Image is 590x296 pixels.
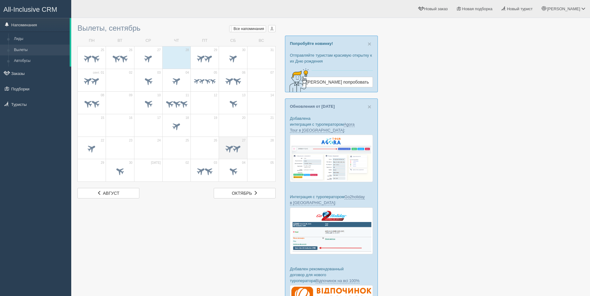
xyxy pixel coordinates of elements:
span: 04 [242,161,246,165]
td: ВТ [106,35,134,46]
span: 29 [101,161,104,165]
span: 22 [101,138,104,143]
a: Вылеты [11,45,70,56]
span: 27 [242,138,246,143]
span: 17 [157,116,161,120]
span: 26 [214,138,217,143]
a: Автобусы [11,55,70,67]
a: Відпочинок на всі 100% [316,278,360,283]
a: август [77,188,139,198]
p: Добавлена интеграция с туроператором : [290,115,373,133]
span: 26 [129,48,132,52]
a: Лиды [11,33,70,45]
span: 02 [186,161,189,165]
span: 27 [157,48,161,52]
button: Close [368,103,371,110]
td: СБ [219,35,247,46]
span: Новый турист [507,7,533,11]
span: 14 [270,93,274,98]
p: Добавлен рекомендованный договор для нового туроператора [290,266,373,284]
span: 12 [214,93,217,98]
span: Новая подборка [462,7,492,11]
a: Go2holiday в [GEOGRAPHIC_DATA] [290,194,365,205]
span: октябрь [232,191,252,196]
a: Agora Tour в [GEOGRAPHIC_DATA] [290,122,355,133]
span: × [368,103,371,110]
span: [DATE] [151,161,160,165]
span: 25 [186,138,189,143]
span: 31 [270,48,274,52]
p: Интеграция с туроператором : [290,194,373,206]
span: [PERSON_NAME] [547,7,580,11]
span: Все напоминания [234,27,264,31]
span: 29 [214,48,217,52]
span: 19 [214,116,217,120]
span: 13 [242,93,246,98]
span: 24 [157,138,161,143]
p: Отправляйте туристам красивую открытку к их Дню рождения [290,52,373,64]
a: [PERSON_NAME] попробовать [302,77,373,87]
span: 28 [186,48,189,52]
img: creative-idea-2907357.png [285,68,310,93]
span: 06 [242,71,246,75]
span: 30 [129,161,132,165]
img: agora-tour-%D0%B7%D0%B0%D1%8F%D0%B2%D0%BA%D0%B8-%D1%81%D1%80%D0%BC-%D0%B4%D0%BB%D1%8F-%D1%82%D1%8... [290,135,373,182]
span: 11 [186,93,189,98]
span: 16 [129,116,132,120]
a: All-Inclusive CRM [0,0,71,17]
td: ПН [78,35,106,46]
span: 05 [270,161,274,165]
span: 03 [214,161,217,165]
td: ЧТ [162,35,190,46]
span: 23 [129,138,132,143]
span: 30 [242,48,246,52]
span: 09 [129,93,132,98]
span: × [368,40,371,47]
a: Обновления от [DATE] [290,104,335,109]
p: Попробуйте новинку! [290,41,373,46]
span: 28 [270,138,274,143]
button: Close [368,41,371,47]
span: All-Inclusive CRM [3,6,57,13]
span: 05 [214,71,217,75]
span: Новый заказ [424,7,448,11]
span: 02 [129,71,132,75]
td: ВС [247,35,275,46]
span: 03 [157,71,161,75]
a: октябрь [214,188,276,198]
span: 15 [101,116,104,120]
td: ПТ [191,35,219,46]
span: 21 [270,116,274,120]
span: 08 [101,93,104,98]
td: СР [134,35,162,46]
span: сент. 01 [93,71,104,75]
span: август [103,191,119,196]
span: 18 [186,116,189,120]
span: 04 [186,71,189,75]
span: 25 [101,48,104,52]
span: 07 [270,71,274,75]
span: 20 [242,116,246,120]
img: go2holiday-bookings-crm-for-travel-agency.png [290,207,373,254]
h3: Вылеты, сентябрь [77,24,276,32]
span: 10 [157,93,161,98]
